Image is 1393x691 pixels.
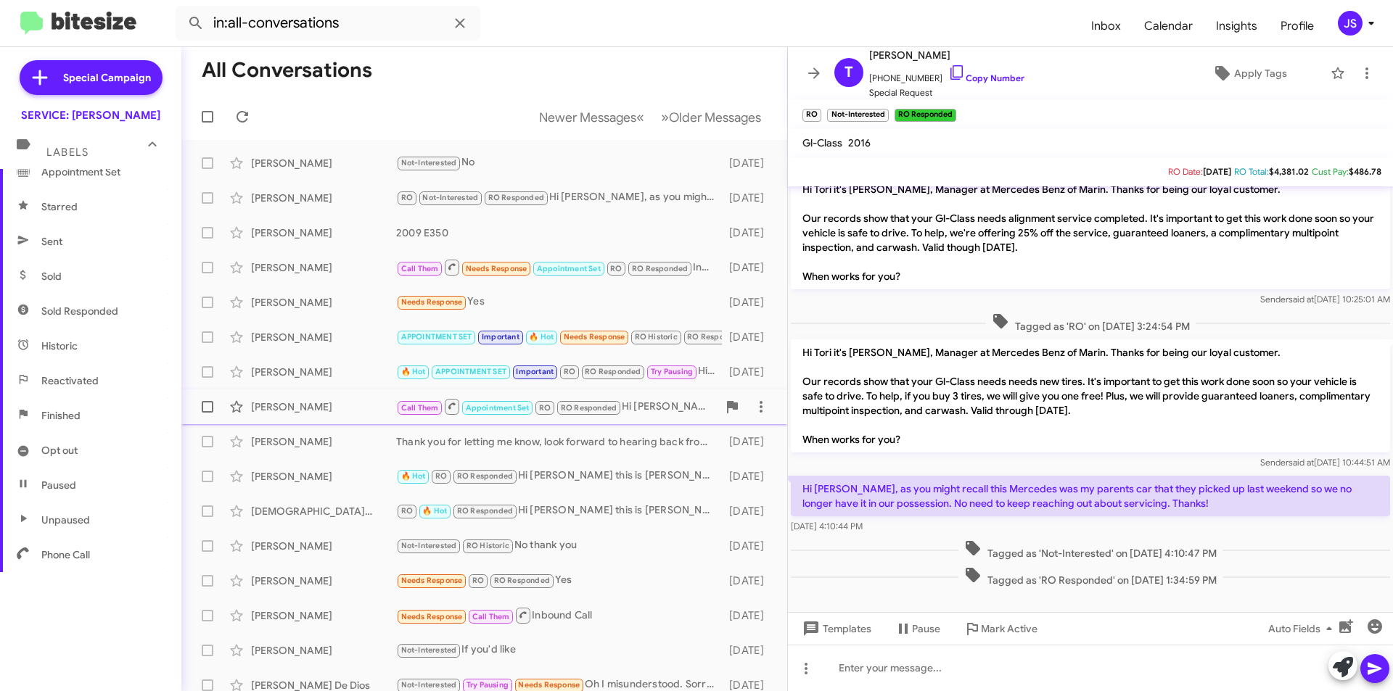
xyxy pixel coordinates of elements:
div: Hi [PERSON_NAME] this is [PERSON_NAME], at Mercedes Benz of Marin. Thank you so much for trusting... [396,363,722,380]
p: Hi Tori it's [PERSON_NAME], Manager at Mercedes Benz of Marin. Thanks for being our loyal custome... [791,339,1390,452]
div: Hi [PERSON_NAME], as you might recall this Mercedes was my parents car that they picked up last w... [396,189,722,206]
div: Inbound Call [396,258,722,276]
span: Tagged as 'Not-Interested' on [DATE] 4:10:47 PM [958,539,1223,560]
span: APPOINTMENT SET [435,367,506,376]
span: $486.78 [1349,166,1381,177]
div: [DATE] [722,365,776,379]
span: Call Them [472,612,510,621]
div: SERVICE: [PERSON_NAME] [21,108,160,123]
span: Phone Call [41,547,90,562]
span: RO [435,471,447,481]
span: Finished [41,408,81,423]
span: Newer Messages [539,109,636,125]
div: [PERSON_NAME] [251,469,396,484]
span: RO Responded [585,367,641,376]
span: Needs Response [466,264,527,273]
span: Sent [41,234,62,249]
div: [DATE] [722,643,776,658]
span: Needs Response [401,576,463,585]
span: RO Historic [467,541,509,550]
div: [PERSON_NAME] [251,295,396,310]
span: » [661,108,669,126]
div: [PERSON_NAME] [251,400,396,414]
span: Needs Response [401,297,463,307]
span: RO Responded Historic [687,332,774,342]
span: RO [564,367,575,376]
div: [PERSON_NAME] [251,156,396,170]
span: [PHONE_NUMBER] [869,64,1024,86]
span: RO [610,264,622,273]
span: Apply Tags [1234,60,1287,86]
span: Mark Active [981,616,1037,642]
div: JS [1338,11,1363,36]
span: 🔥 Hot [422,506,447,516]
span: Templates [800,616,871,642]
a: Special Campaign [20,60,163,95]
div: [DEMOGRAPHIC_DATA][PERSON_NAME] [251,504,396,518]
span: Not-Interested [401,541,457,550]
span: Needs Response [401,612,463,621]
span: RO [401,506,413,516]
div: [DATE] [722,191,776,205]
span: Not-Interested [401,645,457,655]
span: Important [482,332,519,342]
div: Hi [PERSON_NAME] this is [PERSON_NAME], at Mercedes Benz of Marin. Thank you so much for trusting... [396,502,722,519]
span: Opt out [41,443,78,458]
span: Gl-Class [802,136,842,149]
span: Reactivated [41,373,99,388]
div: Yes [396,294,722,310]
span: Call Them [401,403,439,413]
div: [PERSON_NAME] [251,191,396,205]
span: Try Pausing [651,367,693,376]
a: Calendar [1133,5,1204,47]
button: Pause [883,616,952,642]
button: JS [1326,11,1377,36]
span: 2016 [848,136,871,149]
span: RO Total: [1234,166,1269,177]
small: RO Responded [895,109,956,122]
span: Labels [46,146,89,159]
div: [PERSON_NAME] [251,330,396,344]
span: RO Date: [1168,166,1203,177]
span: 🔥 Hot [401,367,426,376]
span: RO Responded [457,506,513,516]
div: [DATE] [722,295,776,310]
span: Appointment Set [537,264,601,273]
span: Appointment Set [466,403,530,413]
span: 🔥 Hot [401,471,426,481]
p: Hi [PERSON_NAME], as you might recall this Mercedes was my parents car that they picked up last w... [791,476,1390,516]
a: Profile [1269,5,1326,47]
span: Tagged as 'RO Responded' on [DATE] 1:34:59 PM [958,566,1223,587]
div: [DATE] [722,225,776,240]
span: RO Responded [488,193,544,202]
div: [PERSON_NAME] [251,225,396,240]
div: [PERSON_NAME] [251,574,396,588]
div: Yes [396,572,722,589]
span: Inbox [1080,5,1133,47]
span: RO Responded [494,576,550,585]
div: [DATE] [722,574,776,588]
p: Hi Tori it's [PERSON_NAME], Manager at Mercedes Benz of Marin. Thanks for being our loyal custome... [791,176,1390,289]
span: T [845,61,853,84]
div: [DATE] [722,504,776,518]
span: Paused [41,478,76,492]
span: Auto Fields [1268,616,1338,642]
div: Thank you for letting me know, look forward to hearing back from you and safe travels. [396,434,722,449]
small: RO [802,109,821,122]
span: RO Historic [635,332,678,342]
div: [DATE] [722,539,776,553]
a: Copy Number [948,73,1024,83]
div: [DATE] [722,156,776,170]
button: Mark Active [952,616,1049,642]
button: Previous [530,102,653,132]
a: Insights [1204,5,1269,47]
div: [DATE] [722,469,776,484]
span: Sender [DATE] 10:44:51 AM [1260,457,1390,468]
div: No thank you [396,537,722,554]
button: Templates [788,616,883,642]
span: Needs Response [518,680,580,690]
span: 🔥 Hot [529,332,554,342]
nav: Page navigation example [531,102,770,132]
